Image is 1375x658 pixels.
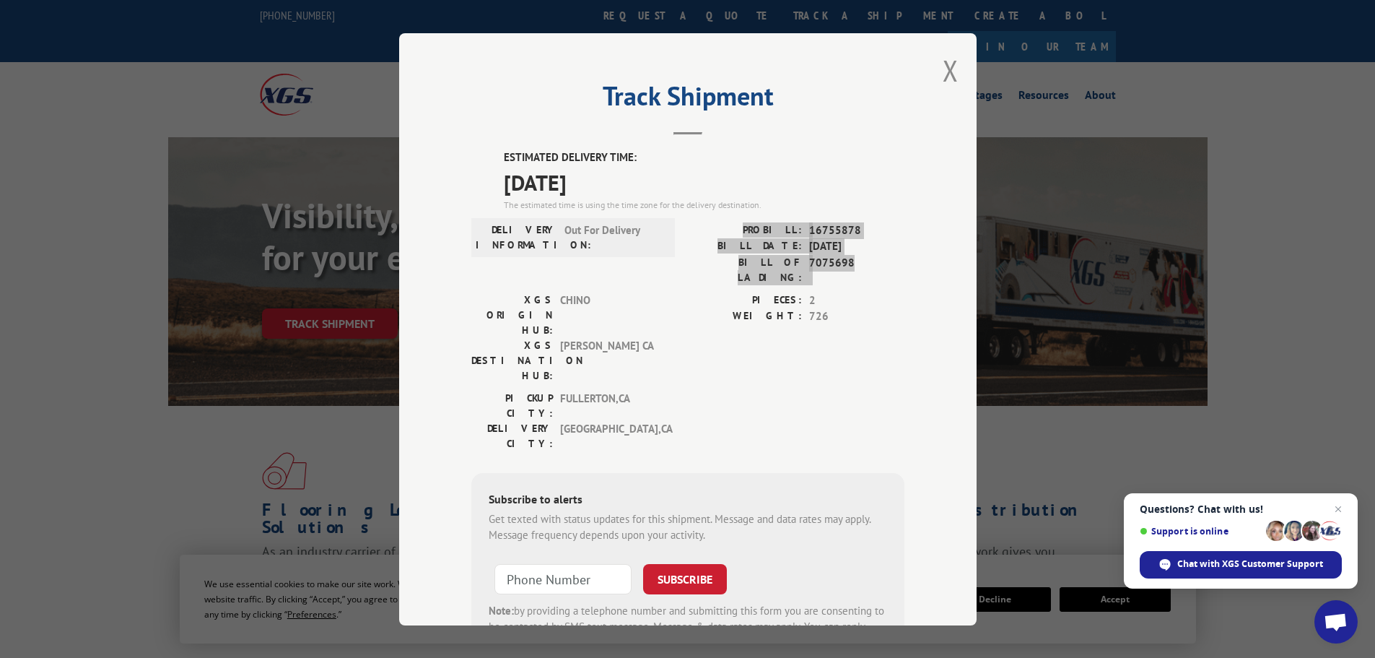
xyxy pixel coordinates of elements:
span: 2 [809,292,904,308]
label: PICKUP CITY: [471,390,553,420]
span: [DATE] [809,238,904,255]
strong: Note: [489,603,514,617]
div: by providing a telephone number and submitting this form you are consenting to be contacted by SM... [489,602,887,651]
label: DELIVERY INFORMATION: [476,222,557,252]
span: 16755878 [809,222,904,238]
span: Support is online [1140,526,1261,537]
label: XGS ORIGIN HUB: [471,292,553,337]
label: PIECES: [688,292,802,308]
span: 7075698 [809,254,904,285]
label: XGS DESTINATION HUB: [471,337,553,383]
label: DELIVERY CITY: [471,420,553,451]
label: BILL DATE: [688,238,802,255]
label: WEIGHT: [688,308,802,325]
span: Questions? Chat with us! [1140,503,1342,515]
button: SUBSCRIBE [643,563,727,594]
label: PROBILL: [688,222,802,238]
span: 726 [809,308,904,325]
input: Phone Number [494,563,632,594]
div: Open chat [1314,600,1358,644]
span: Close chat [1330,501,1347,518]
span: Out For Delivery [564,222,662,252]
div: Get texted with status updates for this shipment. Message and data rates may apply. Message frequ... [489,511,887,543]
span: [GEOGRAPHIC_DATA] , CA [560,420,658,451]
span: FULLERTON , CA [560,390,658,420]
span: [DATE] [504,165,904,198]
div: Subscribe to alerts [489,490,887,511]
span: CHINO [560,292,658,337]
label: ESTIMATED DELIVERY TIME: [504,150,904,166]
span: [PERSON_NAME] CA [560,337,658,383]
h2: Track Shipment [471,86,904,113]
div: Chat with XGS Customer Support [1140,551,1342,579]
label: BILL OF LADING: [688,254,802,285]
button: Close modal [943,51,959,90]
span: Chat with XGS Customer Support [1177,558,1323,571]
div: The estimated time is using the time zone for the delivery destination. [504,198,904,211]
